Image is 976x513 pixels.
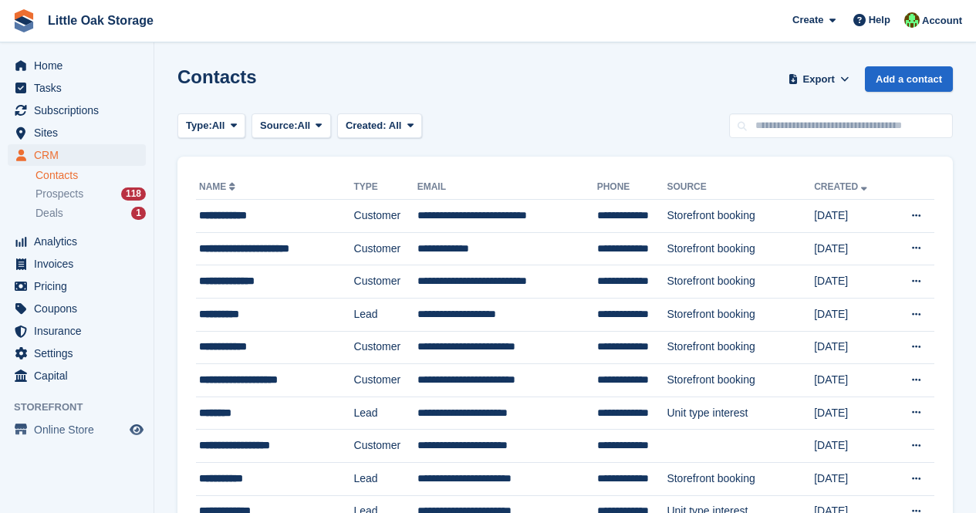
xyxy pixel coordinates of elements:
[814,232,890,265] td: [DATE]
[34,320,127,342] span: Insurance
[667,265,814,299] td: Storefront booking
[8,365,146,386] a: menu
[121,187,146,201] div: 118
[34,55,127,76] span: Home
[34,100,127,121] span: Subscriptions
[597,175,667,200] th: Phone
[131,207,146,220] div: 1
[8,419,146,440] a: menu
[8,77,146,99] a: menu
[667,200,814,233] td: Storefront booking
[35,206,63,221] span: Deals
[904,12,920,28] img: Michael Aujla
[35,187,83,201] span: Prospects
[667,397,814,430] td: Unit type interest
[667,462,814,495] td: Storefront booking
[186,118,212,133] span: Type:
[337,113,422,139] button: Created: All
[865,66,953,92] a: Add a contact
[8,55,146,76] a: menu
[814,181,870,192] a: Created
[667,232,814,265] td: Storefront booking
[667,175,814,200] th: Source
[354,200,417,233] td: Customer
[814,364,890,397] td: [DATE]
[389,120,402,131] span: All
[814,462,890,495] td: [DATE]
[252,113,331,139] button: Source: All
[35,168,146,183] a: Contacts
[346,120,387,131] span: Created:
[814,200,890,233] td: [DATE]
[814,298,890,331] td: [DATE]
[667,298,814,331] td: Storefront booking
[354,265,417,299] td: Customer
[34,419,127,440] span: Online Store
[34,365,127,386] span: Capital
[354,462,417,495] td: Lead
[34,343,127,364] span: Settings
[8,343,146,364] a: menu
[354,331,417,364] td: Customer
[8,144,146,166] a: menu
[34,77,127,99] span: Tasks
[814,430,890,463] td: [DATE]
[869,12,890,28] span: Help
[922,13,962,29] span: Account
[354,232,417,265] td: Customer
[8,100,146,121] a: menu
[8,231,146,252] a: menu
[8,275,146,297] a: menu
[298,118,311,133] span: All
[354,430,417,463] td: Customer
[260,118,297,133] span: Source:
[34,231,127,252] span: Analytics
[814,331,890,364] td: [DATE]
[417,175,597,200] th: Email
[177,66,257,87] h1: Contacts
[34,122,127,143] span: Sites
[8,122,146,143] a: menu
[12,9,35,32] img: stora-icon-8386f47178a22dfd0bd8f6a31ec36ba5ce8667c1dd55bd0f319d3a0aa187defe.svg
[354,298,417,331] td: Lead
[354,364,417,397] td: Customer
[354,397,417,430] td: Lead
[35,205,146,221] a: Deals 1
[814,265,890,299] td: [DATE]
[34,275,127,297] span: Pricing
[667,331,814,364] td: Storefront booking
[212,118,225,133] span: All
[792,12,823,28] span: Create
[14,400,154,415] span: Storefront
[34,144,127,166] span: CRM
[42,8,160,33] a: Little Oak Storage
[8,298,146,319] a: menu
[814,397,890,430] td: [DATE]
[34,298,127,319] span: Coupons
[34,253,127,275] span: Invoices
[127,420,146,439] a: Preview store
[8,320,146,342] a: menu
[8,253,146,275] a: menu
[667,364,814,397] td: Storefront booking
[803,72,835,87] span: Export
[177,113,245,139] button: Type: All
[785,66,853,92] button: Export
[354,175,417,200] th: Type
[35,186,146,202] a: Prospects 118
[199,181,238,192] a: Name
